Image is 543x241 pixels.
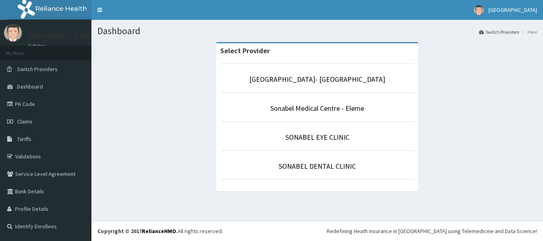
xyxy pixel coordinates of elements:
a: Sonabel Medical Centre - Eleme [270,104,364,113]
li: Here [520,29,537,35]
span: Tariffs [17,135,31,143]
h1: Dashboard [97,26,537,36]
a: Switch Providers [479,29,519,35]
span: Switch Providers [17,66,58,73]
a: SONABEL DENTAL CLINIC [279,162,356,171]
a: [GEOGRAPHIC_DATA]- [GEOGRAPHIC_DATA] [249,75,385,84]
span: Claims [17,118,33,125]
img: User Image [4,24,22,42]
p: [GEOGRAPHIC_DATA] [28,32,93,39]
a: SONABEL EYE CLINIC [285,133,349,142]
strong: Select Provider [220,46,270,55]
a: RelianceHMO [142,228,176,235]
span: Dashboard [17,83,43,90]
div: Redefining Heath Insurance in [GEOGRAPHIC_DATA] using Telemedicine and Data Science! [327,227,537,235]
footer: All rights reserved. [91,221,543,241]
a: Online [28,43,47,49]
strong: Copyright © 2017 . [97,228,178,235]
span: [GEOGRAPHIC_DATA] [489,6,537,13]
img: User Image [474,5,484,15]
